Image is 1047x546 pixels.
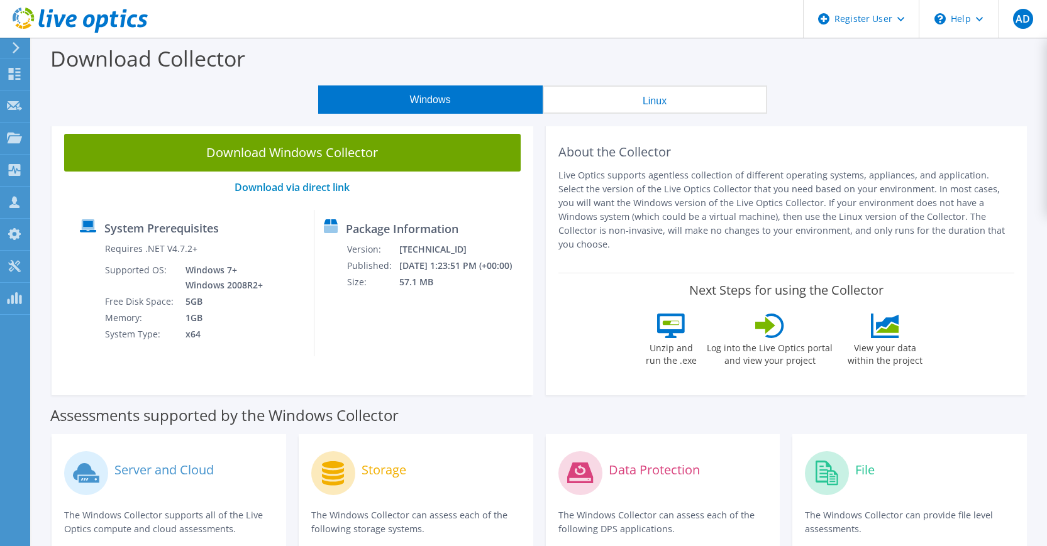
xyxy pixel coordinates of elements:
td: Memory: [104,310,176,326]
td: 1GB [176,310,265,326]
label: Package Information [346,222,458,235]
td: System Type: [104,326,176,342]
label: Storage [362,464,406,476]
p: The Windows Collector can assess each of the following storage systems. [311,508,521,536]
p: The Windows Collector supports all of the Live Optics compute and cloud assessments. [64,508,274,536]
span: AD [1013,9,1033,29]
td: Version: [346,241,399,258]
td: Free Disk Space: [104,293,176,310]
svg: \n [934,13,946,25]
label: Assessments supported by the Windows Collector [50,409,399,422]
td: [TECHNICAL_ID] [399,241,528,258]
label: Unzip and run the .exe [642,338,700,367]
td: x64 [176,326,265,342]
button: Linux [543,85,767,114]
td: 57.1 MB [399,274,528,290]
p: Live Optics supports agentless collection of different operating systems, appliances, and applica... [558,168,1015,251]
label: Next Steps for using the Collector [689,283,884,298]
label: Log into the Live Optics portal and view your project [706,338,833,367]
label: Download Collector [50,44,245,73]
label: Requires .NET V4.7.2+ [105,243,197,255]
button: Windows [318,85,543,114]
p: The Windows Collector can assess each of the following DPS applications. [558,508,768,536]
td: Size: [346,274,399,290]
p: The Windows Collector can provide file level assessments. [805,508,1014,536]
label: View your data within the project [839,338,930,367]
label: File [855,464,875,476]
a: Download via direct link [235,180,350,194]
label: Server and Cloud [114,464,214,476]
td: Supported OS: [104,262,176,293]
label: Data Protection [609,464,700,476]
label: System Prerequisites [104,222,219,234]
td: Published: [346,258,399,274]
a: Download Windows Collector [64,134,521,172]
h2: About the Collector [558,145,1015,160]
td: 5GB [176,293,265,310]
td: Windows 7+ Windows 2008R2+ [176,262,265,293]
td: [DATE] 1:23:51 PM (+00:00) [399,258,528,274]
